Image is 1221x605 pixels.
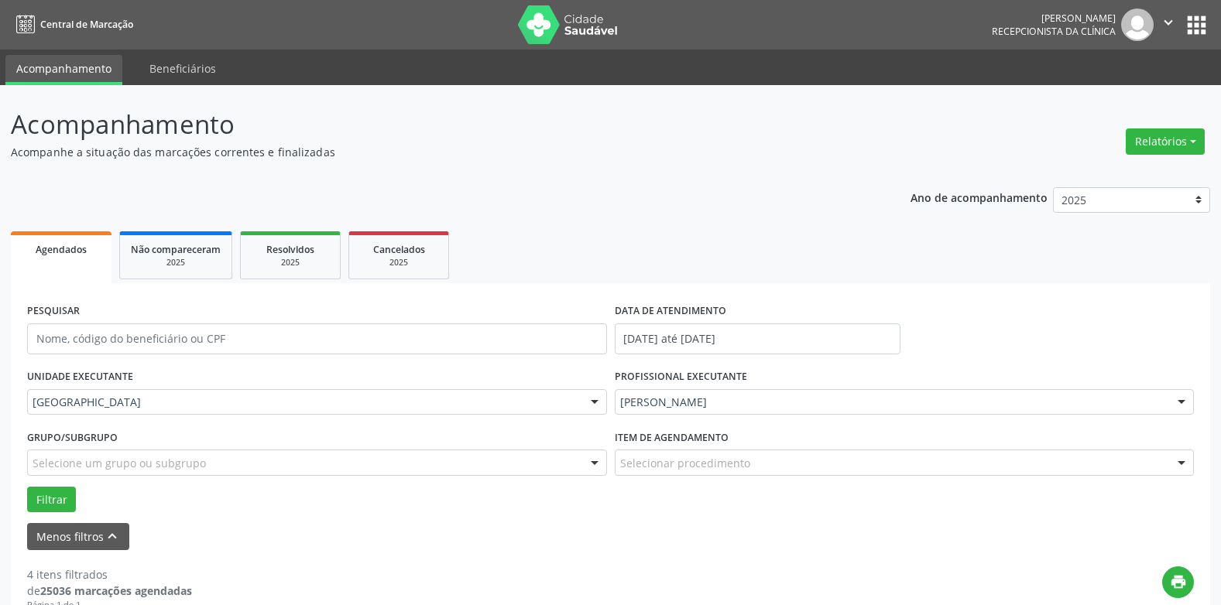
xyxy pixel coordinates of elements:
label: Item de agendamento [615,426,729,449]
button: apps [1183,12,1210,39]
span: [GEOGRAPHIC_DATA] [33,395,575,410]
img: img [1121,9,1154,41]
button:  [1154,9,1183,41]
a: Acompanhamento [5,55,122,85]
button: Relatórios [1126,128,1205,155]
label: UNIDADE EXECUTANTE [27,365,133,389]
label: Grupo/Subgrupo [27,426,118,449]
span: Selecione um grupo ou subgrupo [33,455,206,471]
span: Resolvidos [266,243,314,256]
strong: 25036 marcações agendadas [40,583,192,598]
label: PROFISSIONAL EXECUTANTE [615,365,747,389]
button: Filtrar [27,487,76,513]
i:  [1160,14,1177,31]
p: Ano de acompanhamento [911,187,1048,207]
div: 4 itens filtrados [27,566,192,583]
div: 2025 [360,257,437,268]
label: DATA DE ATENDIMENTO [615,299,726,323]
span: [PERSON_NAME] [620,395,1163,410]
span: Central de Marcação [40,18,133,31]
span: Não compareceram [131,243,221,256]
button: Menos filtroskeyboard_arrow_up [27,523,129,550]
a: Central de Marcação [11,12,133,37]
div: de [27,583,192,599]
p: Acompanhe a situação das marcações correntes e finalizadas [11,144,850,160]
i: print [1170,573,1187,590]
div: 2025 [252,257,329,268]
div: [PERSON_NAME] [992,12,1116,25]
input: Nome, código do beneficiário ou CPF [27,323,607,354]
span: Selecionar procedimento [620,455,750,471]
i: keyboard_arrow_up [104,528,121,545]
span: Cancelados [373,243,425,256]
span: Recepcionista da clínica [992,25,1116,38]
p: Acompanhamento [11,105,850,144]
a: Beneficiários [139,55,227,82]
div: 2025 [131,257,221,268]
label: PESQUISAR [27,299,80,323]
span: Agendados [36,243,87,256]
input: Selecione um intervalo [615,323,900,354]
button: print [1162,566,1194,598]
